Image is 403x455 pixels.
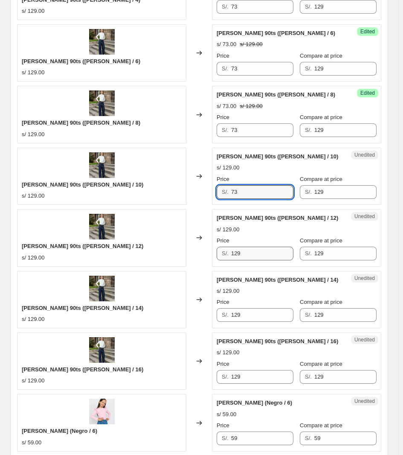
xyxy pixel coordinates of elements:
strike: s/ 129.00 [240,40,263,49]
span: S/. [222,373,229,380]
span: S/. [222,3,229,10]
span: S/. [222,250,229,257]
div: s/ 129.00 [22,315,45,324]
img: Q7A0172_000af9d0-7b4f-4b77-99a5-4533e062babe_80x.png [89,152,115,178]
span: S/. [305,250,312,257]
span: Unedited [354,398,375,405]
span: Price [217,299,229,305]
strike: s/ 129.00 [240,102,263,111]
div: s/ 129.00 [22,376,45,385]
span: Compare at price [300,422,342,429]
span: S/. [305,189,312,195]
span: Price [217,176,229,182]
span: Price [217,422,229,429]
div: s/ 129.00 [22,130,45,139]
span: S/. [305,3,312,10]
img: Q7A0172_000af9d0-7b4f-4b77-99a5-4533e062babe_80x.png [89,29,115,55]
img: Q7A0172_000af9d0-7b4f-4b77-99a5-4533e062babe_80x.png [89,214,115,239]
div: s/ 129.00 [22,192,45,200]
span: [PERSON_NAME] 90ts ([PERSON_NAME] / 16) [217,338,338,344]
span: [PERSON_NAME] 90ts ([PERSON_NAME] / 6) [22,58,140,64]
img: Q7A0172_000af9d0-7b4f-4b77-99a5-4533e062babe_80x.png [89,337,115,363]
span: [PERSON_NAME] 90ts ([PERSON_NAME] / 10) [22,181,143,188]
span: S/. [305,373,312,380]
div: s/ 129.00 [217,163,240,172]
div: s/ 129.00 [22,68,45,77]
span: S/. [222,435,229,441]
div: s/ 59.00 [22,438,41,447]
div: s/ 59.00 [217,410,236,419]
img: MG_5001_80x.png [89,399,115,424]
span: S/. [305,127,312,133]
span: S/. [222,312,229,318]
span: S/. [305,312,312,318]
div: s/ 129.00 [22,7,45,15]
span: Unedited [354,275,375,282]
span: [PERSON_NAME] 90ts ([PERSON_NAME] / 6) [217,30,335,36]
span: Price [217,361,229,367]
span: Unedited [354,152,375,158]
span: [PERSON_NAME] 90ts ([PERSON_NAME] / 8) [217,91,335,98]
span: Edited [360,28,375,35]
span: S/. [222,127,229,133]
span: [PERSON_NAME] 90ts ([PERSON_NAME] / 14) [217,277,338,283]
span: Compare at price [300,176,342,182]
span: [PERSON_NAME] (Negro / 6) [217,400,292,406]
span: S/. [222,189,229,195]
div: s/ 73.00 [217,102,236,111]
img: Q7A0172_000af9d0-7b4f-4b77-99a5-4533e062babe_80x.png [89,276,115,301]
img: Q7A0172_000af9d0-7b4f-4b77-99a5-4533e062babe_80x.png [89,90,115,116]
span: Unedited [354,336,375,343]
span: Compare at price [300,361,342,367]
span: Compare at price [300,52,342,59]
span: [PERSON_NAME] 90ts ([PERSON_NAME] / 16) [22,366,143,373]
span: [PERSON_NAME] 90ts ([PERSON_NAME] / 12) [217,215,338,221]
span: [PERSON_NAME] 90ts ([PERSON_NAME] / 10) [217,153,338,160]
div: s/ 129.00 [217,348,240,357]
span: Price [217,52,229,59]
span: Compare at price [300,237,342,244]
div: s/ 129.00 [22,254,45,262]
span: S/. [305,435,312,441]
div: s/ 129.00 [217,225,240,234]
span: Unedited [354,213,375,220]
span: Price [217,114,229,120]
span: Price [217,237,229,244]
span: Edited [360,90,375,96]
span: [PERSON_NAME] 90ts ([PERSON_NAME] / 14) [22,305,143,311]
span: S/. [222,65,229,72]
span: [PERSON_NAME] 90ts ([PERSON_NAME] / 12) [22,243,143,249]
span: Compare at price [300,299,342,305]
div: s/ 129.00 [217,287,240,295]
span: [PERSON_NAME] 90ts ([PERSON_NAME] / 8) [22,120,140,126]
span: [PERSON_NAME] (Negro / 6) [22,428,97,434]
span: Compare at price [300,114,342,120]
div: s/ 73.00 [217,40,236,49]
span: S/. [305,65,312,72]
